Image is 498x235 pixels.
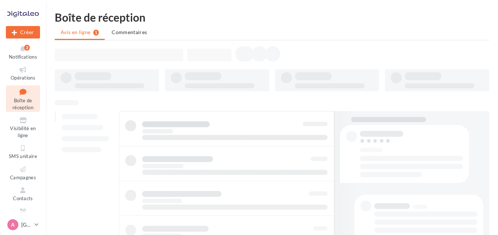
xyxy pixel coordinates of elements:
div: 3 [24,45,30,51]
p: [GEOGRAPHIC_DATA] [21,221,32,228]
a: Visibilité en ligne [6,115,40,140]
button: Créer [6,26,40,38]
a: Contacts [6,185,40,203]
span: Notifications [9,54,37,60]
span: Opérations [11,75,35,81]
a: Médiathèque [6,206,40,224]
div: Boîte de réception [55,12,489,23]
button: Notifications 3 [6,43,40,61]
a: Boîte de réception [6,85,40,112]
a: A [GEOGRAPHIC_DATA] [6,218,40,232]
span: Commentaires [112,29,147,35]
a: Opérations [6,64,40,82]
span: SMS unitaire [9,153,37,159]
a: SMS unitaire [6,143,40,161]
span: Campagnes [10,175,36,180]
span: Boîte de réception [12,98,33,110]
span: Visibilité en ligne [10,125,36,138]
span: Contacts [13,195,33,201]
span: A [11,221,15,228]
a: Campagnes [6,164,40,182]
div: Nouvelle campagne [6,26,40,38]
